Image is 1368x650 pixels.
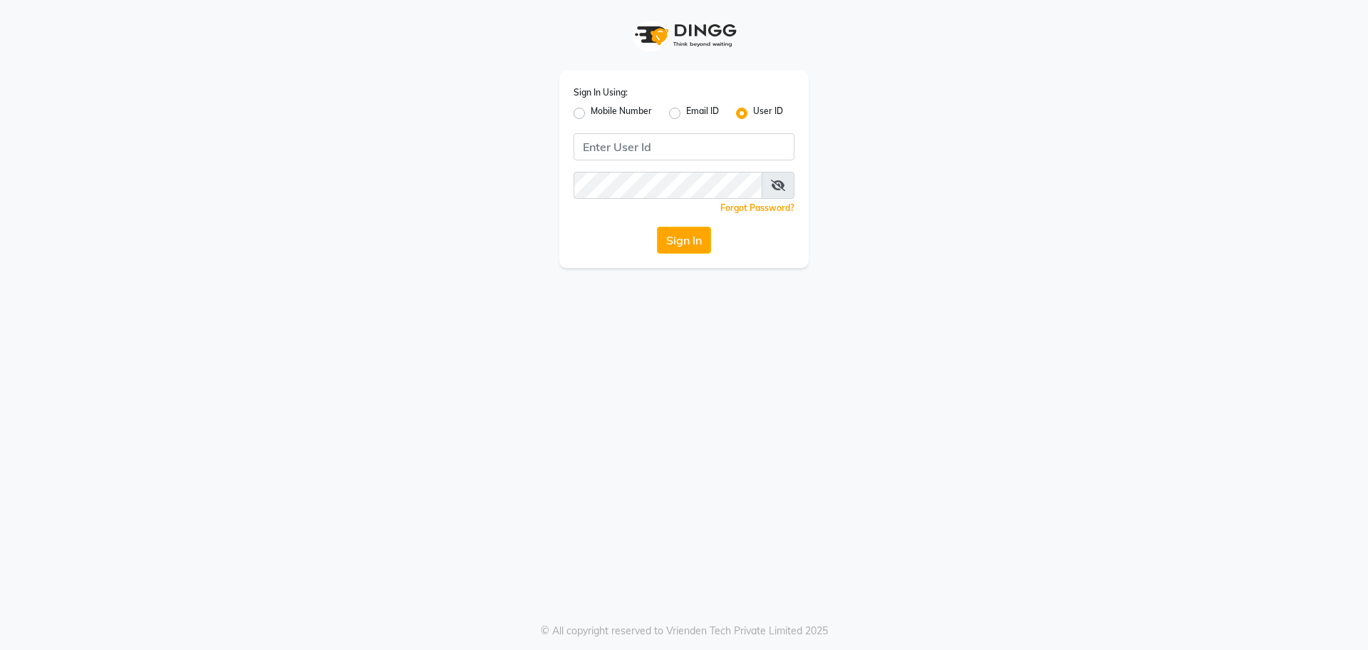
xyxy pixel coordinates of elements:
label: Email ID [686,105,719,122]
label: Mobile Number [591,105,652,122]
button: Sign In [657,227,711,254]
label: User ID [753,105,783,122]
img: logo1.svg [627,14,741,56]
a: Forgot Password? [720,202,794,213]
label: Sign In Using: [574,86,628,99]
input: Username [574,133,794,160]
input: Username [574,172,762,199]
